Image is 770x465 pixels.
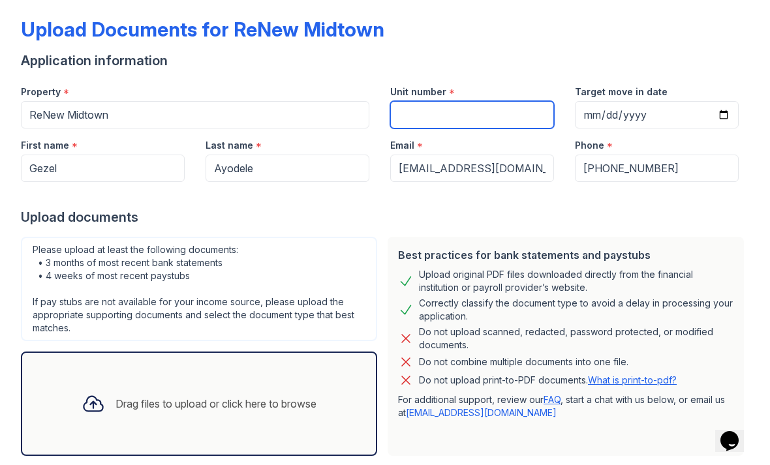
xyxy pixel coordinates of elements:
[21,85,61,98] label: Property
[406,407,557,418] a: [EMAIL_ADDRESS][DOMAIN_NAME]
[419,297,733,323] div: Correctly classify the document type to avoid a delay in processing your application.
[544,394,561,405] a: FAQ
[575,85,668,98] label: Target move in date
[115,396,316,412] div: Drag files to upload or click here to browse
[398,247,733,263] div: Best practices for bank statements and paystubs
[419,268,733,294] div: Upload original PDF files downloaded directly from the financial institution or payroll provider’...
[21,52,749,70] div: Application information
[390,139,414,152] label: Email
[21,208,749,226] div: Upload documents
[575,139,604,152] label: Phone
[21,18,384,41] div: Upload Documents for ReNew Midtown
[21,237,377,341] div: Please upload at least the following documents: • 3 months of most recent bank statements • 4 wee...
[398,393,733,419] p: For additional support, review our , start a chat with us below, or email us at
[21,139,69,152] label: First name
[419,374,677,387] p: Do not upload print-to-PDF documents.
[419,325,733,352] div: Do not upload scanned, redacted, password protected, or modified documents.
[715,413,757,452] iframe: chat widget
[206,139,253,152] label: Last name
[390,85,446,98] label: Unit number
[419,354,628,370] div: Do not combine multiple documents into one file.
[588,374,677,385] a: What is print-to-pdf?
